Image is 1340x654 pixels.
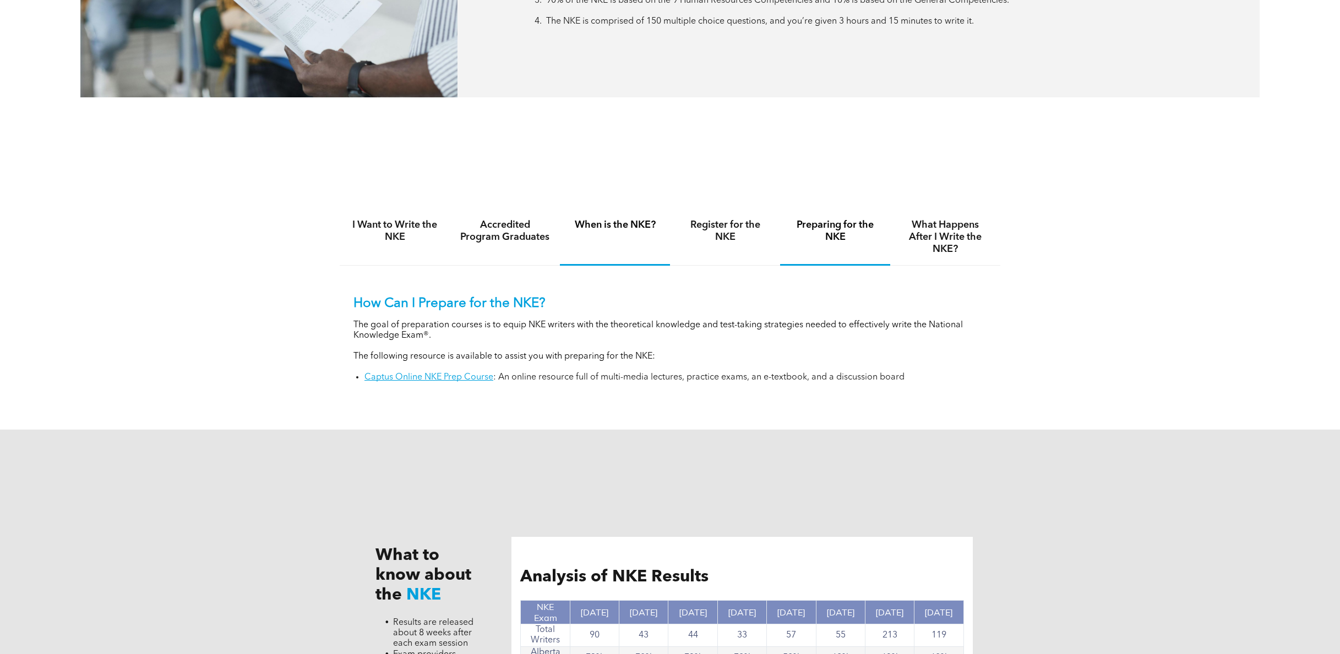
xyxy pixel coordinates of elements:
[353,351,987,362] p: The following resource is available to assist you with preparing for the NKE:
[914,601,963,624] th: [DATE]
[914,624,963,647] td: 119
[350,219,440,243] h4: I Want to Write the NKE
[520,569,709,585] span: Analysis of NKE Results
[865,624,914,647] td: 213
[790,219,880,243] h4: Preparing for the NKE
[353,320,987,341] p: The goal of preparation courses is to equip NKE writers with the theoretical knowledge and test-t...
[816,601,865,624] th: [DATE]
[767,624,816,647] td: 57
[717,601,766,624] th: [DATE]
[375,547,471,603] span: What to know about the
[570,601,619,624] th: [DATE]
[717,624,766,647] td: 33
[521,601,570,624] th: NKE Exam
[816,624,865,647] td: 55
[668,601,717,624] th: [DATE]
[619,624,668,647] td: 43
[521,624,570,647] td: Total Writers
[393,618,473,648] span: Results are released about 8 weeks after each exam session
[546,17,974,26] span: The NKE is comprised of 150 multiple choice questions, and you’re given 3 hours and 15 minutes to...
[865,601,914,624] th: [DATE]
[460,219,550,243] h4: Accredited Program Graduates
[353,296,987,312] p: How Can I Prepare for the NKE?
[570,624,619,647] td: 90
[406,587,441,603] span: NKE
[680,219,770,243] h4: Register for the NKE
[619,601,668,624] th: [DATE]
[364,373,493,382] a: Captus Online NKE Prep Course
[668,624,717,647] td: 44
[767,601,816,624] th: [DATE]
[900,219,990,255] h4: What Happens After I Write the NKE?
[364,372,987,383] li: : An online resource full of multi-media lectures, practice exams, an e-textbook, and a discussio...
[570,219,660,231] h4: When is the NKE?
